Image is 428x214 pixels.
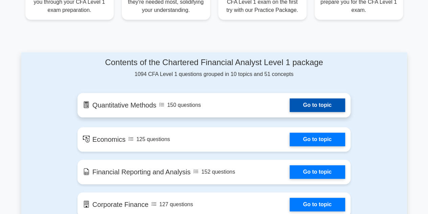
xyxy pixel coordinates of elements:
[77,58,351,67] h4: Contents of the Chartered Financial Analyst Level 1 package
[290,165,345,179] a: Go to topic
[77,58,351,78] div: 1094 CFA Level 1 questions grouped in 10 topics and 51 concepts
[290,98,345,112] a: Go to topic
[290,198,345,211] a: Go to topic
[290,133,345,146] a: Go to topic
